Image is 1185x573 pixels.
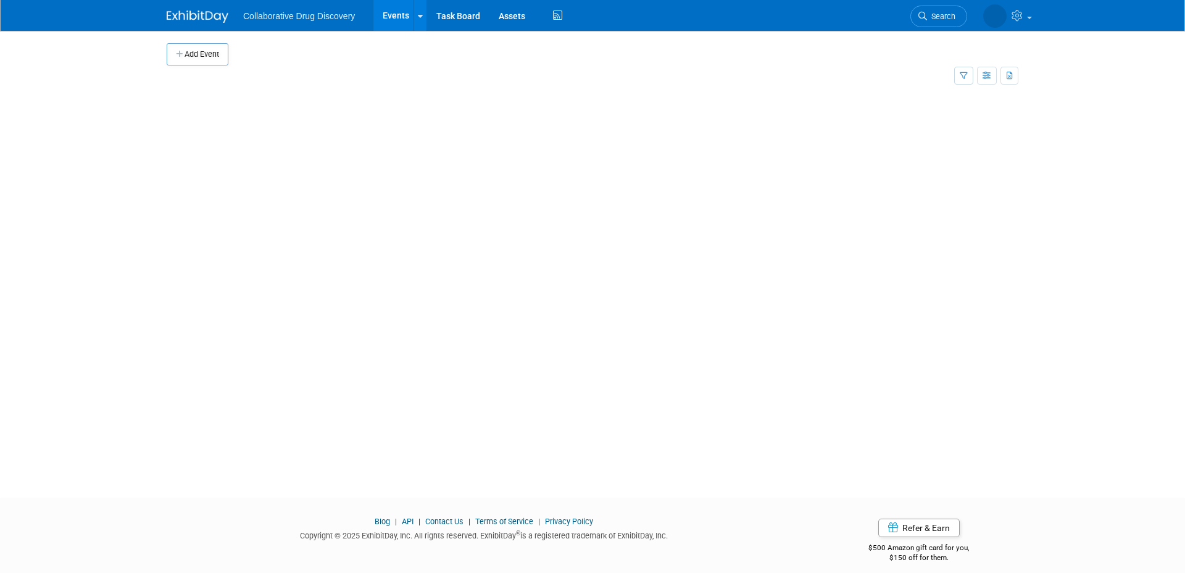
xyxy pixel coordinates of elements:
a: Privacy Policy [545,517,593,526]
img: Kyle Riches [983,4,1007,28]
span: | [465,517,473,526]
span: | [415,517,423,526]
img: ExhibitDay [167,10,228,23]
span: | [392,517,400,526]
div: $150 off for them. [820,553,1019,563]
div: Copyright © 2025 ExhibitDay, Inc. All rights reserved. ExhibitDay is a registered trademark of Ex... [167,527,801,542]
span: Search [927,12,955,21]
a: Blog [375,517,390,526]
span: | [535,517,543,526]
a: Refer & Earn [878,519,960,537]
a: Terms of Service [475,517,533,526]
a: API [402,517,414,526]
span: Collaborative Drug Discovery [243,11,355,21]
button: Add Event [167,43,228,65]
div: $500 Amazon gift card for you, [820,535,1019,563]
sup: ® [516,530,520,537]
a: Contact Us [425,517,464,526]
a: Search [910,6,967,27]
